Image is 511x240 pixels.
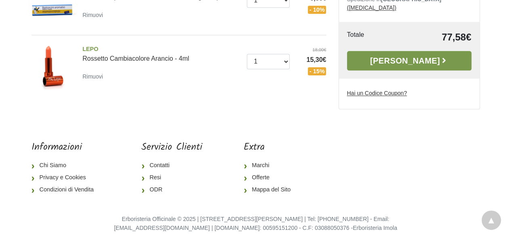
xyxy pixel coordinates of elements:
[32,142,100,153] h5: Informazioni
[82,73,103,80] small: Rimuovi
[308,6,326,14] span: - 10%
[244,172,297,184] a: Offerte
[114,216,397,231] small: Erboristeria Officinale © 2025 | [STREET_ADDRESS][PERSON_NAME] | Tel: [PHONE_NUMBER] - Email: [EM...
[32,172,100,184] a: Privacy e Cookies
[347,4,396,11] a: ([MEDICAL_DATA])
[244,159,297,172] a: Marchi
[82,45,241,62] a: LEPORossetto Cambiacolore Arancio - 4ml
[141,142,202,153] h5: Servizio Clienti
[82,12,103,18] small: Rimuovi
[353,225,397,231] a: Erboristeria Imola
[141,184,202,196] a: ODR
[347,89,407,98] label: Hai un Codice Coupon?
[32,159,100,172] a: Chi Siamo
[338,142,479,170] iframe: fb:page Facebook Social Plugin
[82,71,106,81] a: Rimuovi
[347,90,407,96] u: Hai un Codice Coupon?
[141,159,202,172] a: Contatti
[141,172,202,184] a: Resi
[82,10,106,20] a: Rimuovi
[32,184,100,196] a: Condizioni di Vendita
[347,51,471,70] a: [PERSON_NAME]
[244,142,297,153] h5: Extra
[347,30,393,45] td: Totale
[296,47,326,53] del: 18,00€
[308,67,326,75] span: - 15%
[244,184,297,196] a: Mappa del Sito
[29,42,77,90] img: Rossetto Cambiacolore Arancio - 4ml
[296,55,326,65] span: 15,30€
[82,45,241,54] span: LEPO
[393,30,471,45] td: 77,58€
